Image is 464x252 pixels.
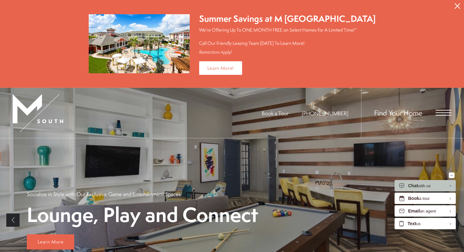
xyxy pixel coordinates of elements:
[89,14,190,73] img: Summer Savings at M South Apartments
[262,110,289,117] a: Book a Tour
[302,110,348,117] a: Call Us at 813-570-8014
[302,110,348,117] span: [PHONE_NUMBER]
[199,13,376,25] div: Summer Savings at M [GEOGRAPHIC_DATA]
[199,61,242,75] a: Learn More!
[6,213,20,227] a: Previous
[27,204,258,225] p: Lounge, Play and Connect
[199,50,376,55] div: Restrictions Apply!
[199,27,376,46] p: We're Offering Up To ONE MONTH FREE on Select Homes For A Limited Time!* Call Our Friendly Leasin...
[27,234,74,249] a: Learn More
[38,238,64,245] span: Learn More
[27,190,181,198] p: Socialize in Style with Our Exclusive Game and Entertainment Spaces
[436,110,451,116] button: Open Menu
[374,108,422,118] a: Find Your Home
[13,94,63,132] img: MSouth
